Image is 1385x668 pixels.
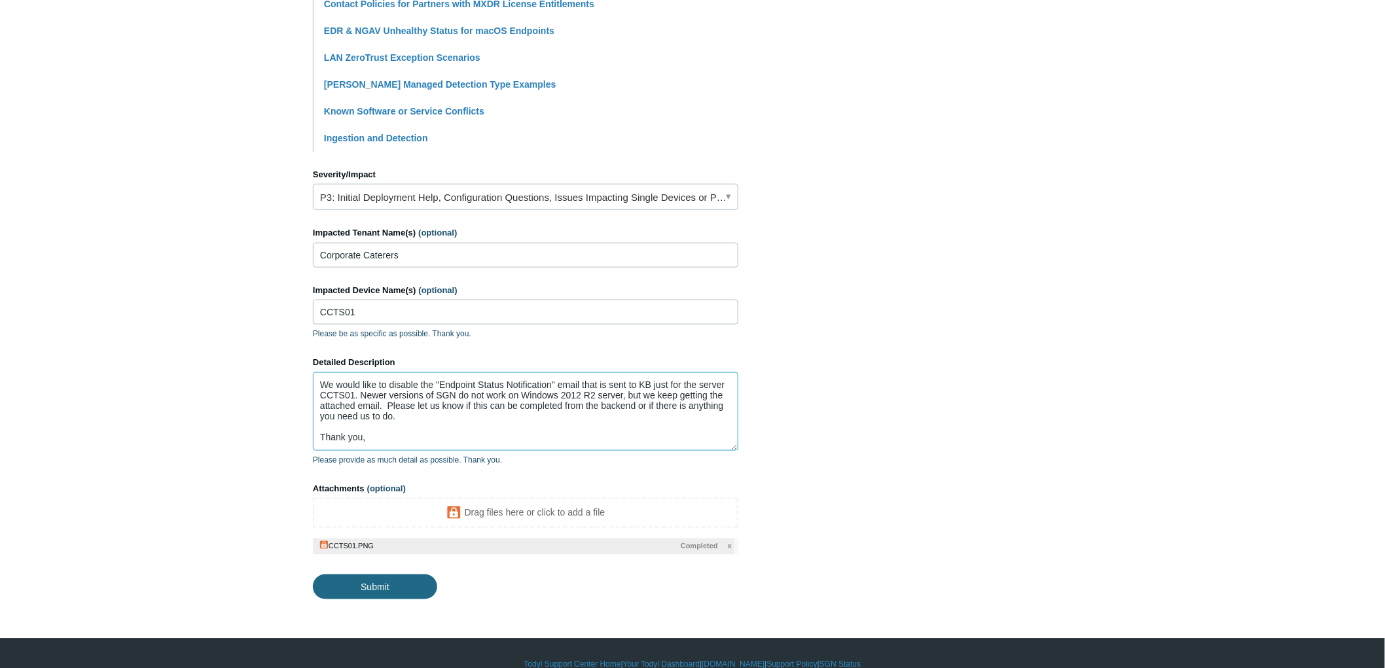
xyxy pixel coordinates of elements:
[728,540,732,552] span: x
[324,26,554,36] a: EDR & NGAV Unhealthy Status for macOS Endpoints
[419,285,458,295] span: (optional)
[313,284,738,297] label: Impacted Device Name(s)
[324,106,484,116] a: Known Software or Service Conflicts
[313,574,437,599] input: Submit
[313,356,738,369] label: Detailed Description
[324,79,556,90] a: [PERSON_NAME] Managed Detection Type Examples
[681,540,718,552] span: Completed
[313,168,738,181] label: Severity/Impact
[367,483,406,493] span: (optional)
[313,482,738,495] label: Attachments
[313,454,738,466] p: Please provide as much detail as possible. Thank you.
[418,228,457,237] span: (optional)
[313,328,738,340] p: Please be as specific as possible. Thank you.
[324,133,428,143] a: Ingestion and Detection
[324,52,480,63] a: LAN ZeroTrust Exception Scenarios
[313,184,738,210] a: P3: Initial Deployment Help, Configuration Questions, Issues Impacting Single Devices or Past Out...
[313,226,738,239] label: Impacted Tenant Name(s)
